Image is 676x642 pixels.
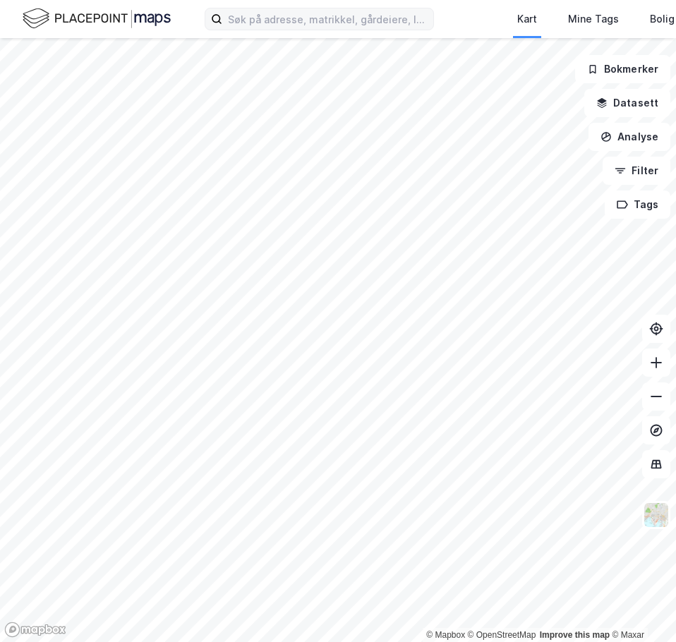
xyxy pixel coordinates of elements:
div: Bolig [650,11,675,28]
img: logo.f888ab2527a4732fd821a326f86c7f29.svg [23,6,171,31]
div: Mine Tags [568,11,619,28]
iframe: Chat Widget [605,574,676,642]
div: Kart [517,11,537,28]
input: Søk på adresse, matrikkel, gårdeiere, leietakere eller personer [222,8,433,30]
